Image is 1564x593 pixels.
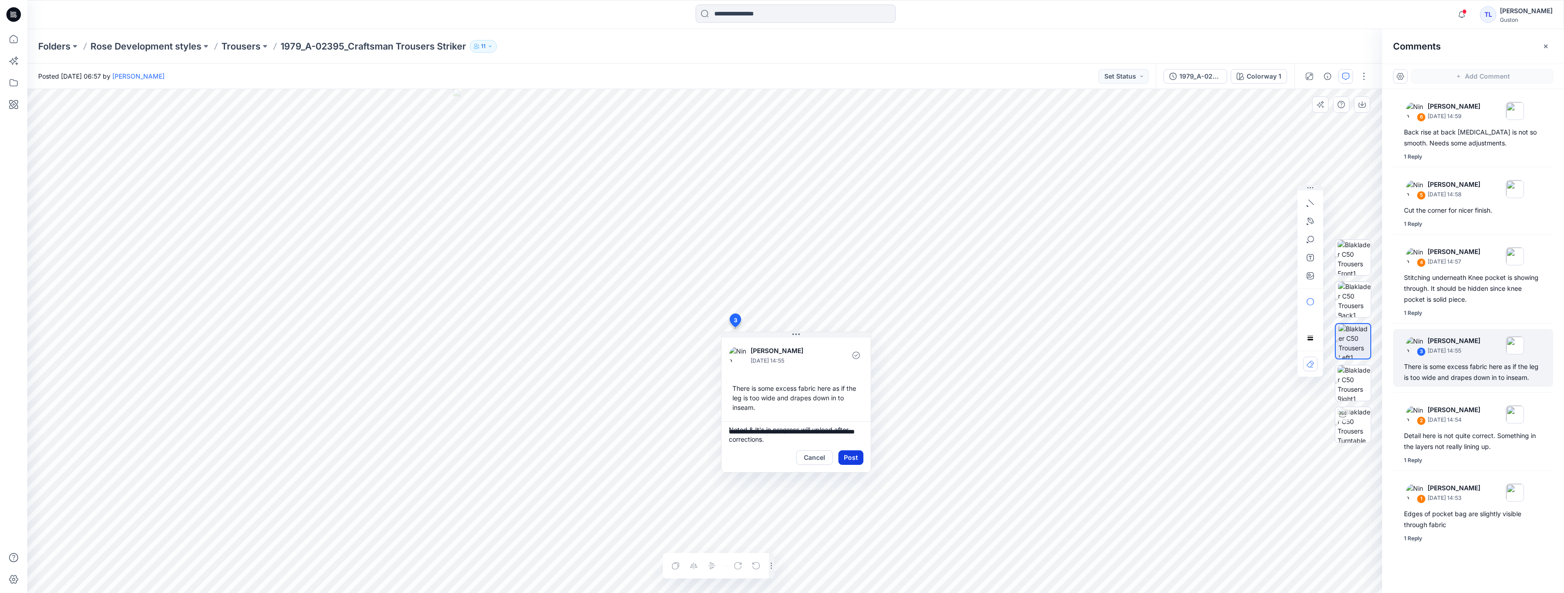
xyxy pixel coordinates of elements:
[1404,152,1422,161] div: 1 Reply
[1338,365,1371,401] img: Blaklader C50 Trousers Right1
[1417,191,1426,200] div: 5
[1231,69,1287,84] button: Colorway 1
[1480,6,1496,23] div: TL
[1417,347,1426,356] div: 3
[1428,112,1480,121] p: [DATE] 14:59
[838,450,863,465] button: Post
[221,40,261,53] a: Trousers
[796,450,833,465] button: Cancel
[1163,69,1227,84] button: 1979_A-02395_Craftsman Trousers Striker
[470,40,497,53] button: 11
[481,41,486,51] p: 11
[1428,404,1480,415] p: [PERSON_NAME]
[1428,190,1480,199] p: [DATE] 14:58
[1338,407,1371,443] img: Blaklader C50 Trousers Turntable
[1500,16,1553,23] div: Guston
[1500,5,1553,16] div: [PERSON_NAME]
[1406,102,1424,120] img: Nina Moller
[1417,416,1426,425] div: 2
[38,40,70,53] a: Folders
[1406,180,1424,198] img: Nina Moller
[1179,71,1221,81] div: 1979_A-02395_Craftsman Trousers Striker
[1320,69,1335,84] button: Details
[1417,258,1426,267] div: 4
[1404,430,1542,452] div: Detail here is not quite correct. Something in the layers not really lining up.
[90,40,201,53] a: Rose Development styles
[1406,247,1424,265] img: Nina Moller
[729,380,863,416] div: There is some excess fabric here as if the leg is too wide and drapes down in to inseam.
[751,356,825,365] p: [DATE] 14:55
[112,72,165,80] a: [PERSON_NAME]
[1393,41,1441,52] h2: Comments
[729,346,747,364] img: Nina Moller
[1406,483,1424,502] img: Nina Moller
[1404,534,1422,543] div: 1 Reply
[1338,324,1370,359] img: Blaklader C50 Trousers Left1
[1338,240,1371,275] img: Blaklader C50 Trousers Front1
[1417,113,1426,122] div: 6
[1428,335,1480,346] p: [PERSON_NAME]
[1404,309,1422,318] div: 1 Reply
[1428,179,1480,190] p: [PERSON_NAME]
[1428,483,1480,493] p: [PERSON_NAME]
[1404,361,1542,383] div: There is some excess fabric here as if the leg is too wide and drapes down in to inseam.
[281,40,466,53] p: 1979_A-02395_Craftsman Trousers Striker
[1428,346,1480,355] p: [DATE] 14:55
[1428,246,1480,257] p: [PERSON_NAME]
[1406,336,1424,354] img: Nina Moller
[1411,69,1553,84] button: Add Comment
[1428,415,1480,424] p: [DATE] 14:54
[1404,508,1542,530] div: Edges of pocket bag are slightly visible through fabric
[1404,127,1542,149] div: Back rise at back [MEDICAL_DATA] is not so smooth. Needs some adjustments.
[1428,257,1480,266] p: [DATE] 14:57
[1247,71,1281,81] div: Colorway 1
[1338,282,1371,317] img: Blaklader C50 Trousers Back1
[1404,272,1542,305] div: Stitching underneath Knee pocket is showing through. It should be hidden since knee pocket is sol...
[1428,101,1480,112] p: [PERSON_NAME]
[1428,493,1480,503] p: [DATE] 14:53
[1404,456,1422,465] div: 1 Reply
[1404,219,1422,229] div: 1 Reply
[1417,494,1426,503] div: 1
[1404,205,1542,216] div: Cut the corner for nicer finish.
[734,316,737,324] span: 3
[751,345,825,356] p: [PERSON_NAME]
[38,71,165,81] span: Posted [DATE] 06:57 by
[1406,405,1424,424] img: Nina Moller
